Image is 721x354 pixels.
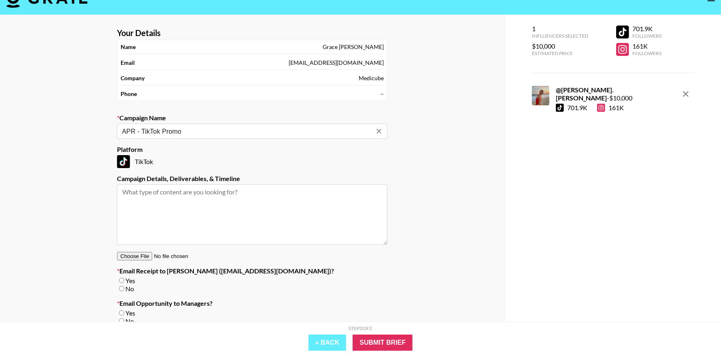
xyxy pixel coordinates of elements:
label: Campaign Details, Deliverables, & Timeline [117,175,387,183]
div: Estimated Price [532,50,588,56]
img: TikTok [117,155,130,168]
strong: Company [121,75,145,82]
div: $10,000 [532,42,588,50]
label: No [125,317,134,325]
div: Influencers Selected [532,33,588,39]
div: Step 2 of 2 [349,325,372,331]
div: [EMAIL_ADDRESS][DOMAIN_NAME] [289,59,384,66]
div: 701.9K [632,25,661,33]
strong: Email [121,59,135,66]
div: 701.9K [567,104,587,112]
label: Yes [125,309,135,317]
strong: Name [121,43,136,51]
button: Clear [373,126,385,137]
input: Old Town Road - Lil Nas X + Billy Ray Cyrus [122,127,372,136]
strong: Your Details [117,28,161,38]
button: remove [678,86,694,102]
input: Submit Brief [353,335,413,351]
label: Email Receipt to [PERSON_NAME] ( [EMAIL_ADDRESS][DOMAIN_NAME] )? [117,267,387,275]
button: « Back [308,335,347,351]
div: 1 [532,25,588,33]
div: Followers [632,50,661,56]
label: Platform [117,145,387,154]
div: 161K [632,42,661,50]
strong: @ [PERSON_NAME].[PERSON_NAME] [556,86,614,102]
label: Email Opportunity to Managers? [117,299,387,307]
div: Followers [632,33,661,39]
label: Campaign Name [117,114,387,122]
label: Yes [125,277,135,284]
div: 161K [597,104,624,112]
label: No [125,285,134,292]
div: Medicube [359,75,384,82]
div: TikTok [117,155,387,168]
div: – [381,90,384,98]
strong: Phone [121,90,137,98]
div: Grace [PERSON_NAME] [323,43,384,51]
div: - $ 10,000 [556,86,676,102]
